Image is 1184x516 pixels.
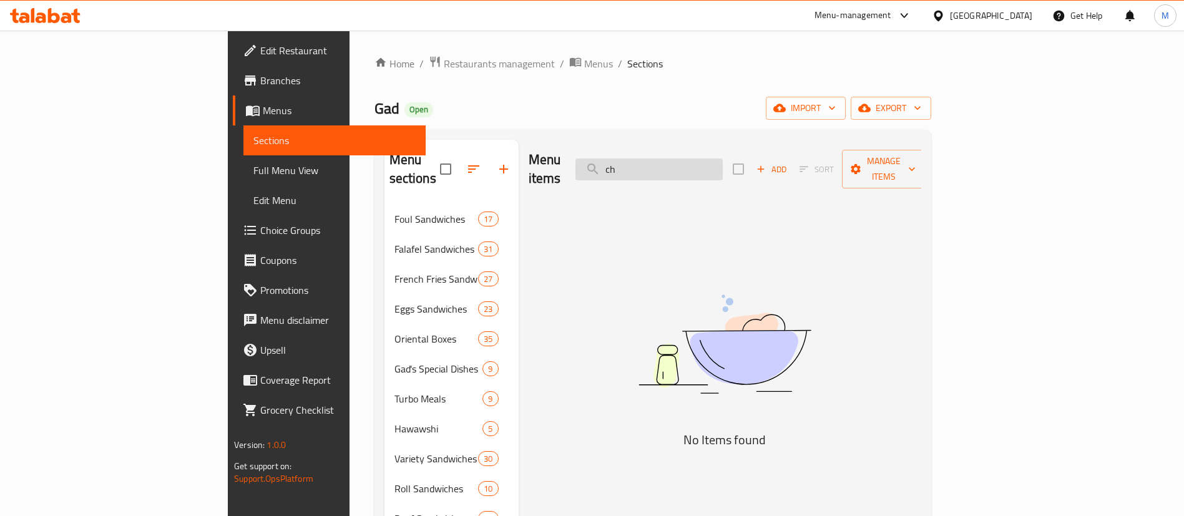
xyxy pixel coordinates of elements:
div: items [482,421,498,436]
div: items [478,241,498,256]
span: 9 [483,393,497,405]
span: Branches [260,73,416,88]
span: export [861,100,921,116]
div: Turbo Meals9 [384,384,519,414]
a: Upsell [233,335,426,365]
input: search [575,158,723,180]
span: Menus [263,103,416,118]
span: Restaurants management [444,56,555,71]
div: Roll Sandwiches [394,481,479,496]
span: 27 [479,273,497,285]
span: Choice Groups [260,223,416,238]
div: French Fries Sandwiches27 [384,264,519,294]
span: Manage items [852,153,916,185]
span: 5 [483,423,497,435]
span: 23 [479,303,497,315]
div: Oriental Boxes35 [384,324,519,354]
div: Roll Sandwiches10 [384,474,519,504]
span: Full Menu View [253,163,416,178]
span: Add item [751,160,791,179]
a: Edit Menu [243,185,426,215]
a: Coverage Report [233,365,426,395]
div: items [482,361,498,376]
div: items [478,212,498,226]
span: 17 [479,213,497,225]
span: Foul Sandwiches [394,212,479,226]
span: French Fries Sandwiches [394,271,479,286]
a: Full Menu View [243,155,426,185]
div: Foul Sandwiches17 [384,204,519,234]
span: import [776,100,836,116]
h5: No Items found [569,430,881,450]
a: Grocery Checklist [233,395,426,425]
span: M [1162,9,1169,22]
span: Get support on: [234,458,291,474]
div: Menu-management [815,8,891,23]
span: 30 [479,453,497,465]
span: Turbo Meals [394,391,483,406]
button: Add [751,160,791,179]
h2: Menu items [529,150,561,188]
span: Promotions [260,283,416,298]
div: Hawawshi [394,421,483,436]
a: Branches [233,66,426,95]
div: items [482,391,498,406]
span: Coupons [260,253,416,268]
div: items [478,451,498,466]
div: Gad's Special Dishes9 [384,354,519,384]
span: Variety Sandwiches [394,451,479,466]
span: Coverage Report [260,372,416,387]
li: / [618,56,622,71]
div: Eggs Sandwiches23 [384,294,519,324]
a: Choice Groups [233,215,426,245]
a: Edit Restaurant [233,36,426,66]
a: Coupons [233,245,426,275]
span: Sort sections [459,154,489,184]
span: 10 [479,483,497,495]
span: Upsell [260,343,416,358]
span: Eggs Sandwiches [394,301,479,316]
span: Oriental Boxes [394,331,479,346]
span: 35 [479,333,497,345]
span: Sections [253,133,416,148]
span: Sort items [791,160,842,179]
button: Add section [489,154,519,184]
button: Manage items [842,150,926,188]
div: Variety Sandwiches30 [384,444,519,474]
li: / [560,56,564,71]
nav: breadcrumb [374,56,931,72]
div: items [478,481,498,496]
span: Select all sections [433,156,459,182]
span: Add [755,162,788,177]
span: 1.0.0 [267,437,286,453]
span: Gad's Special Dishes [394,361,483,376]
span: Menus [584,56,613,71]
div: items [478,301,498,316]
span: Falafel Sandwiches [394,241,479,256]
a: Support.OpsPlatform [234,470,313,487]
span: Menu disclaimer [260,313,416,328]
span: Edit Restaurant [260,43,416,58]
a: Restaurants management [429,56,555,72]
span: Sections [627,56,663,71]
span: 31 [479,243,497,255]
a: Menus [569,56,613,72]
span: Version: [234,437,265,453]
div: items [478,331,498,346]
div: Falafel Sandwiches31 [384,234,519,264]
span: 9 [483,363,497,375]
button: export [851,97,931,120]
span: Grocery Checklist [260,402,416,417]
div: Hawawshi5 [384,414,519,444]
div: items [478,271,498,286]
button: import [766,97,846,120]
img: dish.svg [569,261,881,427]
